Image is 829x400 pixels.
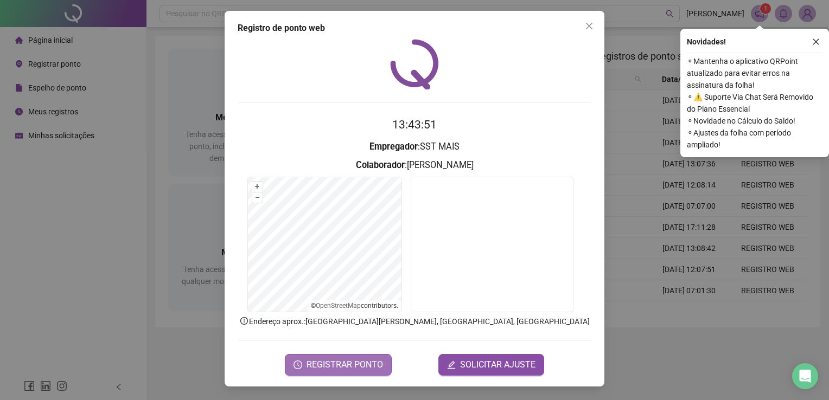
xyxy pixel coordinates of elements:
span: close [585,22,594,30]
div: Open Intercom Messenger [792,363,818,389]
button: + [252,182,263,192]
li: © contributors. [311,302,398,309]
span: REGISTRAR PONTO [307,358,383,371]
span: ⚬ Ajustes da folha com período ampliado! [687,127,822,151]
span: ⚬ Mantenha o aplicativo QRPoint atualizado para evitar erros na assinatura da folha! [687,55,822,91]
span: Novidades ! [687,36,726,48]
span: info-circle [239,316,249,326]
strong: Colaborador [356,160,405,170]
div: Registro de ponto web [238,22,591,35]
span: clock-circle [294,360,302,369]
span: close [812,38,820,46]
button: Close [581,17,598,35]
span: edit [447,360,456,369]
span: SOLICITAR AJUSTE [460,358,535,371]
button: REGISTRAR PONTO [285,354,392,376]
img: QRPoint [390,39,439,89]
time: 13:43:51 [392,118,437,131]
span: ⚬ ⚠️ Suporte Via Chat Será Removido do Plano Essencial [687,91,822,115]
strong: Empregador [369,141,418,152]
a: OpenStreetMap [316,302,361,309]
p: Endereço aprox. : [GEOGRAPHIC_DATA][PERSON_NAME], [GEOGRAPHIC_DATA], [GEOGRAPHIC_DATA] [238,315,591,327]
h3: : [PERSON_NAME] [238,158,591,172]
h3: : SST MAIS [238,140,591,154]
span: ⚬ Novidade no Cálculo do Saldo! [687,115,822,127]
button: editSOLICITAR AJUSTE [438,354,544,376]
button: – [252,192,263,203]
